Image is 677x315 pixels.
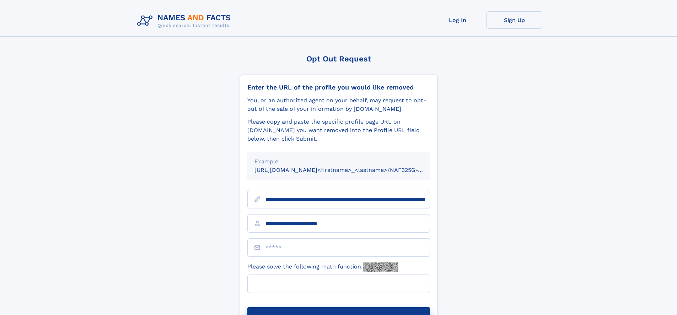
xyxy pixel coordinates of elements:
[247,96,430,113] div: You, or an authorized agent on your behalf, may request to opt-out of the sale of your informatio...
[247,118,430,143] div: Please copy and paste the specific profile page URL on [DOMAIN_NAME] you want removed into the Pr...
[254,157,423,166] div: Example:
[247,83,430,91] div: Enter the URL of the profile you would like removed
[254,167,444,173] small: [URL][DOMAIN_NAME]<firstname>_<lastname>/NAF325G-xxxxxxxx
[429,11,486,29] a: Log In
[247,262,398,272] label: Please solve the following math function:
[240,54,437,63] div: Opt Out Request
[134,11,237,31] img: Logo Names and Facts
[486,11,543,29] a: Sign Up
